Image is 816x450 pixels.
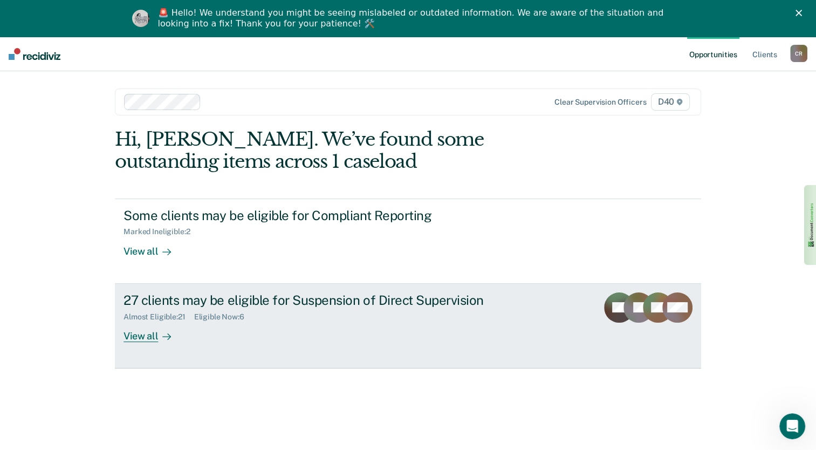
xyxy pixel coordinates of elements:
div: 27 clients may be eligible for Suspension of Direct Supervision [124,292,502,308]
div: View all [124,321,184,342]
div: View all [124,236,184,257]
a: 27 clients may be eligible for Suspension of Direct SupervisionAlmost Eligible:21Eligible Now:6Vi... [115,284,701,369]
div: 🚨 Hello! We understand you might be seeing mislabeled or outdated information. We are aware of th... [158,8,667,29]
div: Close [796,10,806,16]
iframe: Intercom live chat [779,413,805,439]
div: Almost Eligible : 21 [124,312,194,322]
div: Clear supervision officers [554,98,646,107]
div: Hi, [PERSON_NAME]. We’ve found some outstanding items across 1 caseload [115,128,584,173]
img: Recidiviz [9,48,60,60]
div: C R [790,45,807,62]
button: CR [790,45,807,62]
div: Some clients may be eligible for Compliant Reporting [124,208,502,223]
a: Opportunities [687,37,739,71]
img: Profile image for Kim [132,10,149,27]
div: Marked Ineligible : 2 [124,227,198,236]
a: Clients [750,37,779,71]
span: D40 [651,93,690,111]
div: Eligible Now : 6 [194,312,253,322]
a: Some clients may be eligible for Compliant ReportingMarked Ineligible:2View all [115,199,701,284]
img: 1EdhxLVo1YiRZ3Z8BN9RqzlQoUKFChUqVNCHvwChSTTdtRxrrAAAAABJRU5ErkJggg== [807,202,815,249]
